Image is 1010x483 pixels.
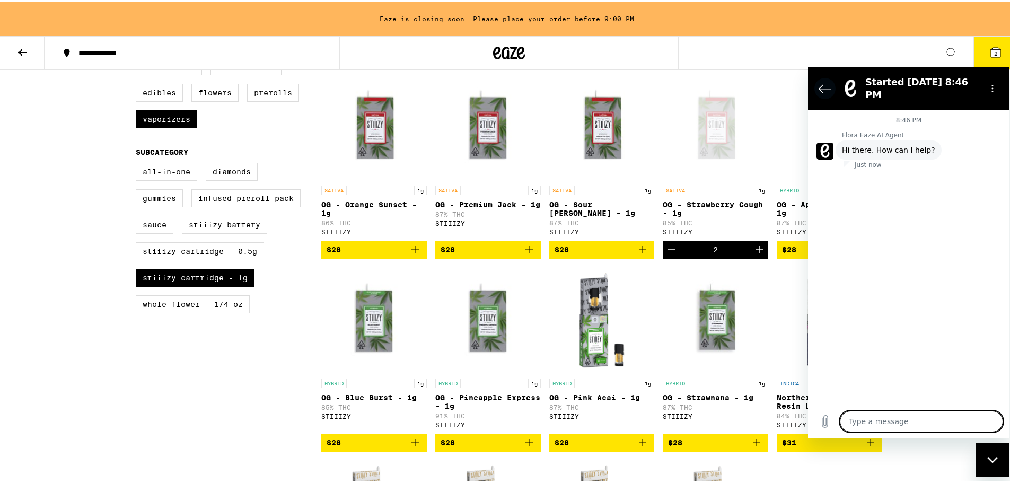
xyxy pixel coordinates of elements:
[549,198,655,215] p: OG - Sour [PERSON_NAME] - 1g
[549,402,655,409] p: 87% THC
[777,198,882,215] p: OG - Apple Fritter - 1g
[136,293,250,311] label: Whole Flower - 1/4 oz
[247,82,299,100] label: Prerolls
[206,161,258,179] label: Diamonds
[321,72,427,239] a: Open page for OG - Orange Sunset - 1g from STIIIZY
[994,48,997,55] span: 2
[663,72,768,239] a: Open page for OG - Strawberry Cough - 1g from STIIIZY
[549,411,655,418] div: STIIIZY
[756,183,768,193] p: 1g
[136,267,254,285] label: STIIIZY Cartridge - 1g
[435,265,541,371] img: STIIIZY - OG - Pineapple Express - 1g
[549,217,655,224] p: 87% THC
[549,226,655,233] div: STIIIZY
[713,243,718,252] div: 2
[549,72,655,178] img: STIIIZY - OG - Sour Tangie - 1g
[642,183,654,193] p: 1g
[555,243,569,252] span: $28
[663,198,768,215] p: OG - Strawberry Cough - 1g
[414,376,427,386] p: 1g
[663,226,768,233] div: STIIIZY
[528,376,541,386] p: 1g
[777,72,882,239] a: Open page for OG - Apple Fritter - 1g from STIIIZY
[435,410,541,417] p: 91% THC
[668,436,682,445] span: $28
[777,265,882,432] a: Open page for Northern Lights Live Resin Liquid Diamond - 1g from STIIIZY
[750,239,768,257] button: Increment
[756,376,768,386] p: 1g
[435,209,541,216] p: 87% THC
[808,65,1009,436] iframe: Messaging window
[663,411,768,418] div: STIIIZY
[321,432,427,450] button: Add to bag
[549,183,575,193] p: SATIVA
[414,183,427,193] p: 1g
[191,82,239,100] label: Flowers
[435,198,541,207] p: OG - Premium Jack - 1g
[191,187,301,205] label: Infused Preroll Pack
[441,243,455,252] span: $28
[321,265,427,432] a: Open page for OG - Blue Burst - 1g from STIIIZY
[976,441,1009,475] iframe: Button to launch messaging window, conversation in progress
[435,72,541,178] img: STIIIZY - OG - Premium Jack - 1g
[441,436,455,445] span: $28
[663,265,768,371] img: STIIIZY - OG - Strawnana - 1g
[777,391,882,408] p: Northern Lights Live Resin Liquid Diamond - 1g
[777,226,882,233] div: STIIIZY
[777,265,882,371] img: STIIIZY - Northern Lights Live Resin Liquid Diamond - 1g
[777,432,882,450] button: Add to bag
[549,432,655,450] button: Add to bag
[549,391,655,400] p: OG - Pink Acai - 1g
[136,187,183,205] label: Gummies
[321,183,347,193] p: SATIVA
[435,72,541,239] a: Open page for OG - Premium Jack - 1g from STIIIZY
[321,376,347,386] p: HYBRID
[321,391,427,400] p: OG - Blue Burst - 1g
[321,411,427,418] div: STIIIZY
[182,214,267,232] label: STIIIZY Battery
[321,198,427,215] p: OG - Orange Sunset - 1g
[663,432,768,450] button: Add to bag
[777,72,882,178] img: STIIIZY - OG - Apple Fritter - 1g
[663,217,768,224] p: 85% THC
[663,265,768,432] a: Open page for OG - Strawnana - 1g from STIIIZY
[549,376,575,386] p: HYBRID
[555,436,569,445] span: $28
[642,376,654,386] p: 1g
[136,146,188,154] legend: Subcategory
[136,214,173,232] label: Sauce
[782,436,796,445] span: $31
[136,240,264,258] label: STIIIZY Cartridge - 0.5g
[435,183,461,193] p: SATIVA
[663,183,688,193] p: SATIVA
[777,419,882,426] div: STIIIZY
[549,239,655,257] button: Add to bag
[549,265,655,432] a: Open page for OG - Pink Acai - 1g from STIIIZY
[327,436,341,445] span: $28
[435,391,541,408] p: OG - Pineapple Express - 1g
[777,239,882,257] button: Add to bag
[136,161,197,179] label: All-In-One
[777,376,802,386] p: INDICA
[663,239,681,257] button: Decrement
[136,108,197,126] label: Vaporizers
[663,391,768,400] p: OG - Strawnana - 1g
[663,376,688,386] p: HYBRID
[777,410,882,417] p: 84% THC
[549,265,655,371] img: STIIIZY - OG - Pink Acai - 1g
[321,226,427,233] div: STIIIZY
[321,72,427,178] img: STIIIZY - OG - Orange Sunset - 1g
[435,432,541,450] button: Add to bag
[321,239,427,257] button: Add to bag
[777,217,882,224] p: 87% THC
[549,72,655,239] a: Open page for OG - Sour Tangie - 1g from STIIIZY
[136,82,183,100] label: Edibles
